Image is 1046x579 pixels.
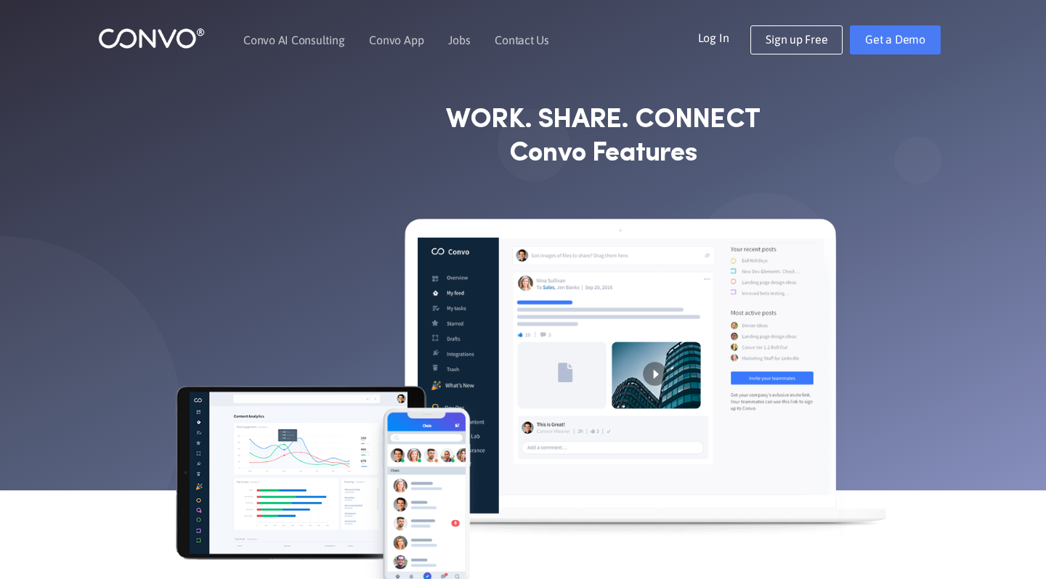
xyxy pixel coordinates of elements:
[750,25,843,54] a: Sign up Free
[446,104,760,170] strong: WORK. SHARE. CONNECT Convo Features
[495,34,549,46] a: Contact Us
[369,34,423,46] a: Convo App
[243,34,344,46] a: Convo AI Consulting
[698,25,751,49] a: Log In
[448,34,470,46] a: Jobs
[98,27,205,49] img: logo_1.png
[850,25,941,54] a: Get a Demo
